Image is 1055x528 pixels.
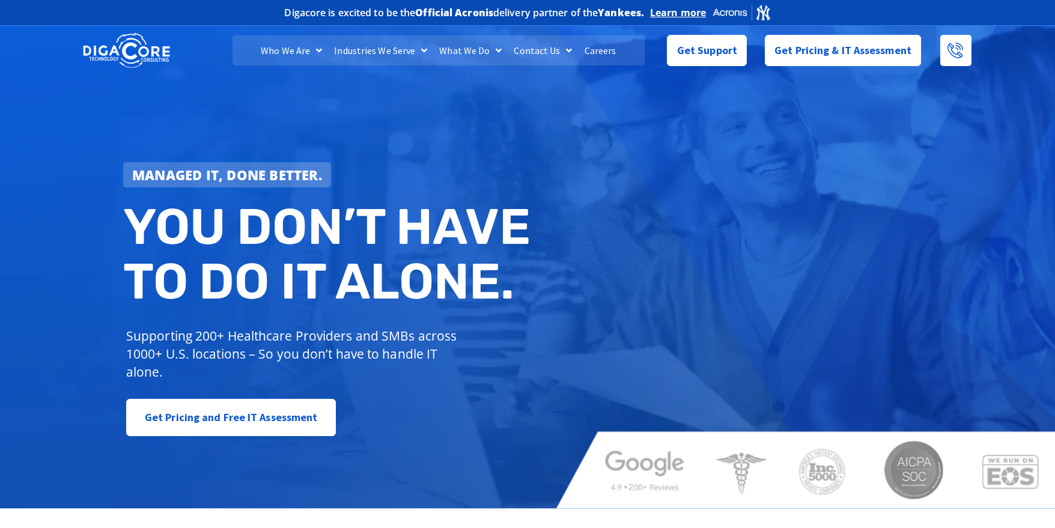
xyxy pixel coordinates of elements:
a: Industries We Serve [328,35,433,65]
a: Careers [579,35,622,65]
img: DigaCore Technology Consulting [83,32,170,70]
a: What We Do [433,35,508,65]
strong: Managed IT, done better. [132,166,322,184]
a: Get Pricing and Free IT Assessment [126,399,336,436]
span: Get Pricing & IT Assessment [774,38,911,62]
p: Supporting 200+ Healthcare Providers and SMBs across 1000+ U.S. locations – So you don’t have to ... [126,327,462,381]
h2: You don’t have to do IT alone. [123,199,537,309]
a: Who We Are [255,35,328,65]
a: Contact Us [508,35,578,65]
span: Get Support [677,38,737,62]
img: Acronis [712,4,771,21]
b: Official Acronis [415,6,493,19]
a: Managed IT, done better. [123,162,331,187]
a: Get Support [667,35,747,66]
a: Get Pricing & IT Assessment [765,35,921,66]
a: Learn more [650,7,706,19]
nav: Menu [233,35,645,65]
b: Yankees. [598,6,644,19]
span: Get Pricing and Free IT Assessment [145,405,317,429]
h2: Digacore is excited to be the delivery partner of the [284,8,644,17]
